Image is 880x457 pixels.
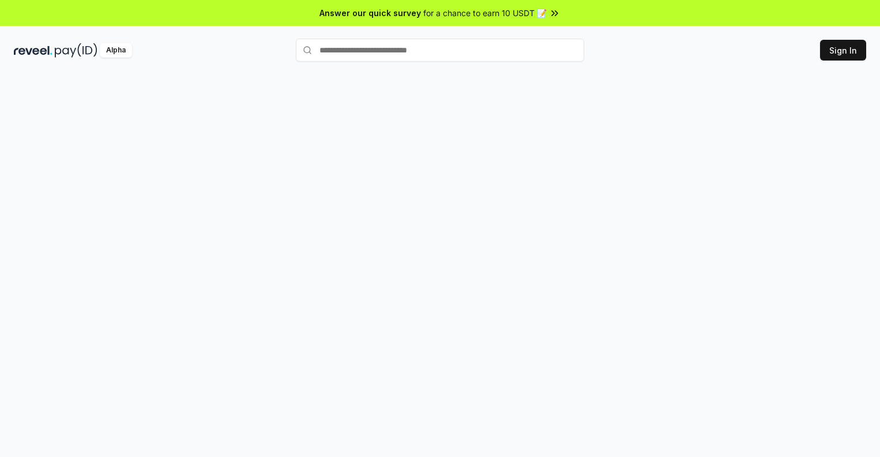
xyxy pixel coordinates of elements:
[423,7,547,19] span: for a chance to earn 10 USDT 📝
[14,43,52,58] img: reveel_dark
[55,43,97,58] img: pay_id
[319,7,421,19] span: Answer our quick survey
[100,43,132,58] div: Alpha
[820,40,866,61] button: Sign In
